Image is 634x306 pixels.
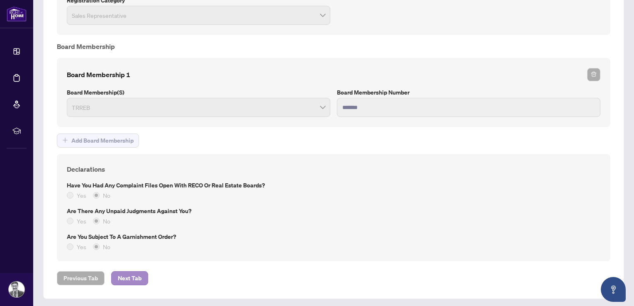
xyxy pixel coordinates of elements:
span: No [100,191,114,200]
span: Sales Representative [72,7,325,23]
span: Yes [73,242,90,251]
span: TRREB [72,100,325,115]
h4: Declarations [67,164,600,174]
button: Add Board Membership [57,134,139,148]
label: Are there any unpaid judgments against you? [67,206,600,216]
span: No [100,216,114,226]
h4: Board Membership [57,41,610,51]
img: Profile Icon [9,282,24,297]
span: Next Tab [118,272,141,285]
span: No [100,242,114,251]
img: logo [7,6,27,22]
button: Previous Tab [57,271,105,285]
h4: Board Membership 1 [67,70,130,80]
label: Board Membership(s) [67,88,330,97]
label: Are you subject to a Garnishment Order? [67,232,600,241]
span: Yes [73,216,90,226]
span: Yes [73,191,90,200]
label: Board Membership Number [337,88,600,97]
label: Have you had any complaint files open with RECO or Real Estate Boards? [67,181,600,190]
button: Next Tab [111,271,148,285]
button: Open asap [601,277,626,302]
